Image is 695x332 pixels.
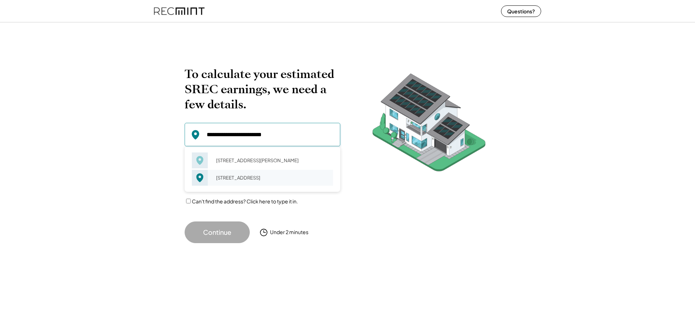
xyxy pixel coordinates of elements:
img: RecMintArtboard%207.png [358,66,500,182]
button: Questions? [501,5,541,17]
h2: To calculate your estimated SREC earnings, we need a few details. [185,66,340,112]
div: [STREET_ADDRESS] [211,173,333,183]
button: Continue [185,221,250,243]
div: [STREET_ADDRESS][PERSON_NAME] [211,155,333,165]
div: Under 2 minutes [270,229,308,236]
img: recmint-logotype%403x%20%281%29.jpeg [154,1,205,21]
label: Can't find the address? Click here to type it in. [192,198,298,204]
